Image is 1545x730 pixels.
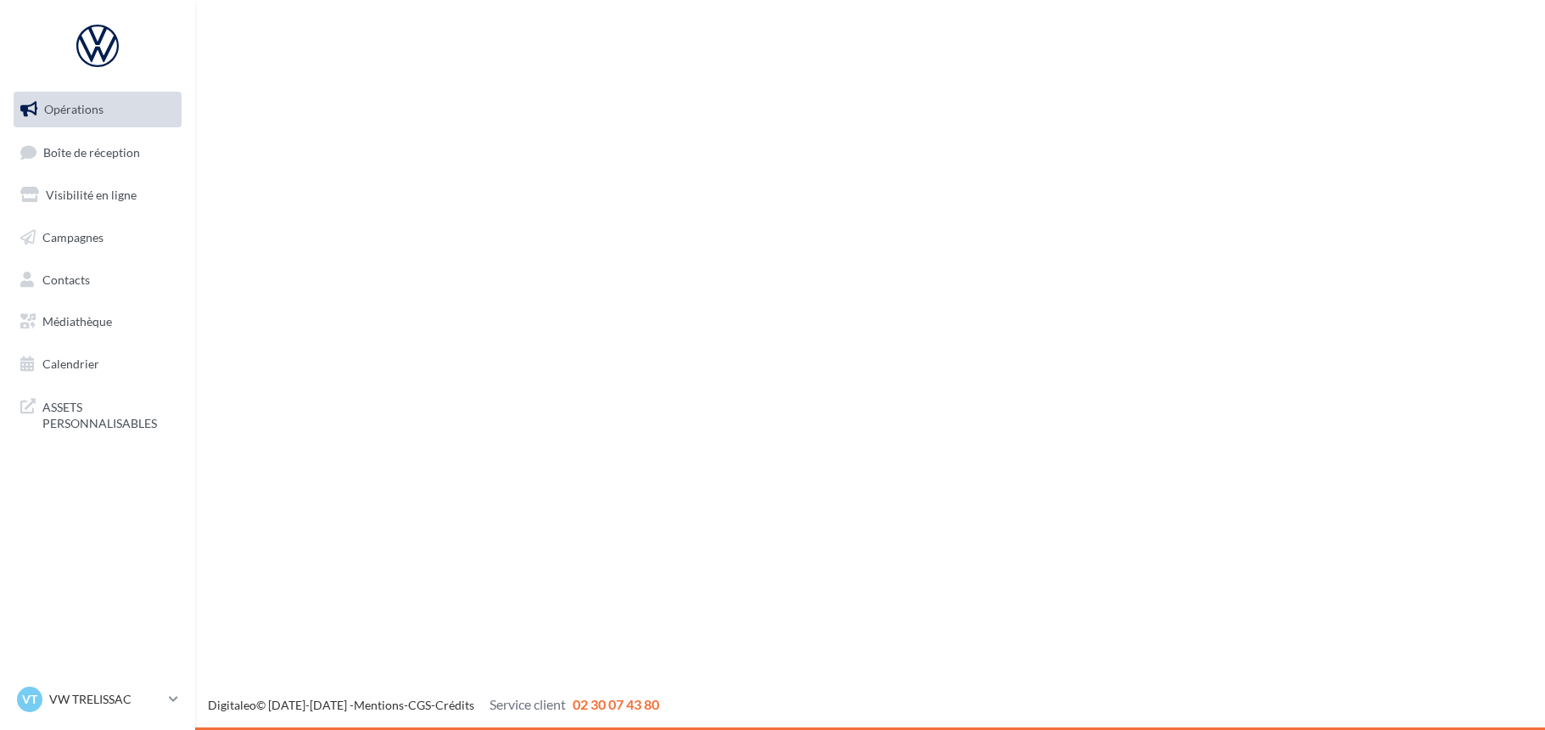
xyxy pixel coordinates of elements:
[10,389,185,439] a: ASSETS PERSONNALISABLES
[208,698,256,712] a: Digitaleo
[10,346,185,382] a: Calendrier
[354,698,404,712] a: Mentions
[10,134,185,171] a: Boîte de réception
[490,696,566,712] span: Service client
[43,144,140,159] span: Boîte de réception
[10,220,185,255] a: Campagnes
[10,262,185,298] a: Contacts
[10,304,185,340] a: Médiathèque
[14,683,182,716] a: VT VW TRELISSAC
[22,691,37,708] span: VT
[44,102,104,116] span: Opérations
[42,272,90,286] span: Contacts
[42,230,104,244] span: Campagnes
[208,698,659,712] span: © [DATE]-[DATE] - - -
[435,698,474,712] a: Crédits
[408,698,431,712] a: CGS
[10,177,185,213] a: Visibilité en ligne
[42,396,175,432] span: ASSETS PERSONNALISABLES
[46,188,137,202] span: Visibilité en ligne
[10,92,185,127] a: Opérations
[49,691,162,708] p: VW TRELISSAC
[42,314,112,328] span: Médiathèque
[573,696,659,712] span: 02 30 07 43 80
[42,357,99,371] span: Calendrier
